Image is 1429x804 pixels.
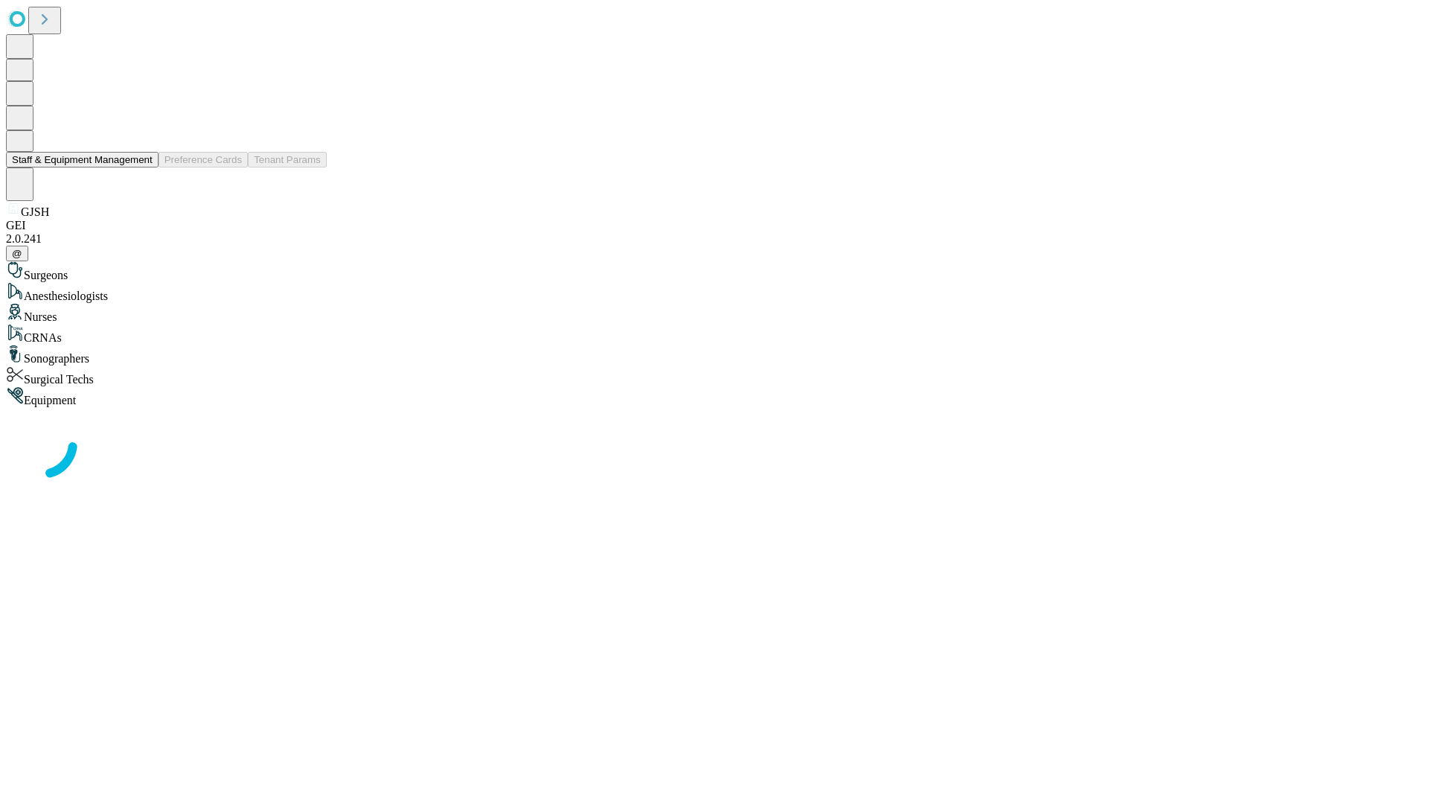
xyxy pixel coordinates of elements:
[6,386,1423,407] div: Equipment
[6,261,1423,282] div: Surgeons
[6,282,1423,303] div: Anesthesiologists
[12,248,22,259] span: @
[6,345,1423,366] div: Sonographers
[21,205,49,218] span: GJSH
[6,232,1423,246] div: 2.0.241
[6,219,1423,232] div: GEI
[248,152,327,167] button: Tenant Params
[6,324,1423,345] div: CRNAs
[6,366,1423,386] div: Surgical Techs
[6,246,28,261] button: @
[6,152,159,167] button: Staff & Equipment Management
[159,152,248,167] button: Preference Cards
[6,303,1423,324] div: Nurses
